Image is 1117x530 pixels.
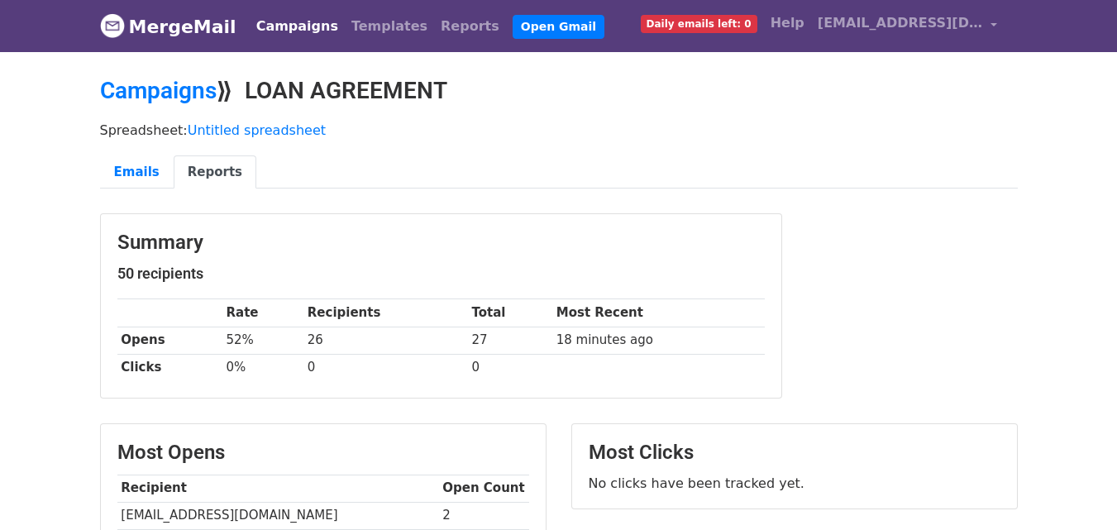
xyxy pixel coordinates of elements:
td: 0 [468,354,552,381]
td: 26 [303,327,468,354]
a: Templates [345,10,434,43]
span: [EMAIL_ADDRESS][DOMAIN_NAME] [818,13,983,33]
th: Recipient [117,475,439,502]
a: Untitled spreadsheet [188,122,326,138]
a: Reports [434,10,506,43]
h2: ⟫ LOAN AGREEMENT [100,77,1018,105]
a: Emails [100,155,174,189]
td: 52% [222,327,303,354]
th: Rate [222,299,303,327]
a: Campaigns [100,77,217,104]
a: [EMAIL_ADDRESS][DOMAIN_NAME] [811,7,1005,45]
a: Daily emails left: 0 [634,7,764,40]
th: Clicks [117,354,222,381]
td: [EMAIL_ADDRESS][DOMAIN_NAME] [117,502,439,529]
iframe: Chat Widget [1034,451,1117,530]
a: Open Gmail [513,15,604,39]
h3: Most Clicks [589,441,1000,465]
th: Total [468,299,552,327]
th: Most Recent [552,299,765,327]
a: Campaigns [250,10,345,43]
th: Recipients [303,299,468,327]
img: MergeMail logo [100,13,125,38]
h5: 50 recipients [117,265,765,283]
h3: Summary [117,231,765,255]
a: Help [764,7,811,40]
th: Open Count [439,475,529,502]
td: 0% [222,354,303,381]
p: Spreadsheet: [100,122,1018,139]
td: 27 [468,327,552,354]
a: MergeMail [100,9,236,44]
a: Reports [174,155,256,189]
th: Opens [117,327,222,354]
td: 18 minutes ago [552,327,765,354]
h3: Most Opens [117,441,529,465]
td: 2 [439,502,529,529]
p: No clicks have been tracked yet. [589,475,1000,492]
td: 0 [303,354,468,381]
span: Daily emails left: 0 [641,15,757,33]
